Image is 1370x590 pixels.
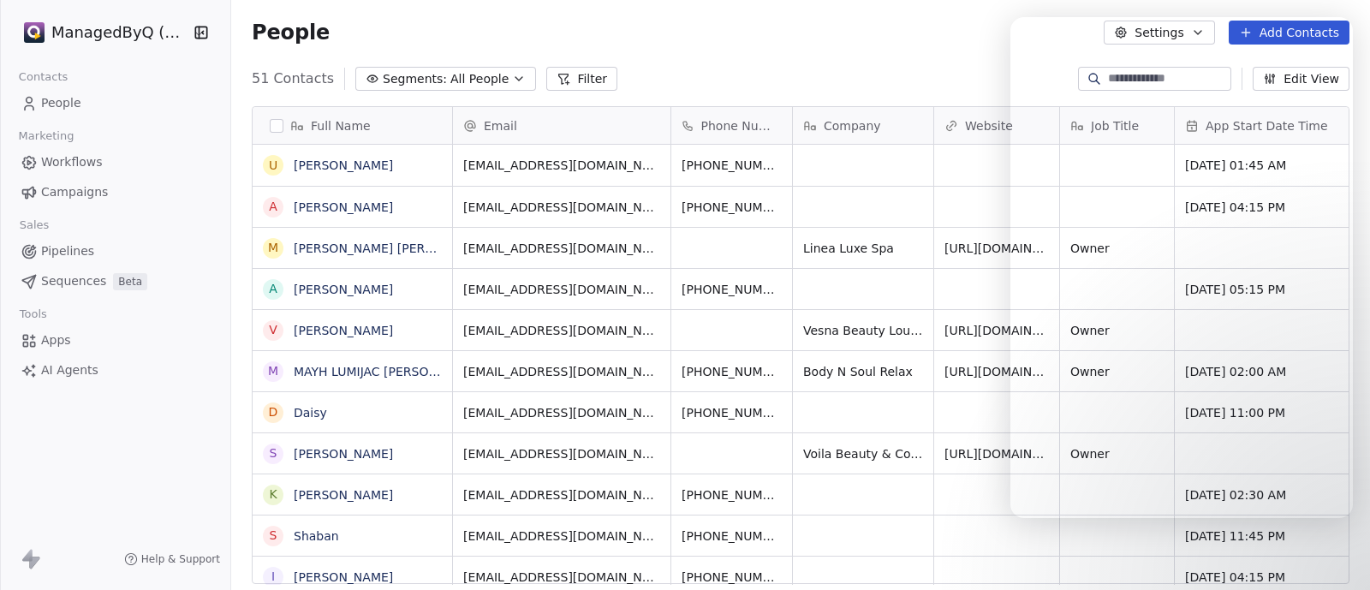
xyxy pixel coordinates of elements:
a: [PERSON_NAME] [294,158,393,172]
a: [PERSON_NAME] [294,570,393,584]
span: Campaigns [41,183,108,201]
span: [PHONE_NUMBER] [682,527,782,545]
div: Company [793,107,933,144]
span: Linea Luxe Spa [803,240,923,257]
a: Campaigns [14,178,217,206]
a: [PERSON_NAME] [294,283,393,296]
span: [EMAIL_ADDRESS][DOMAIN_NAME] [463,281,660,298]
span: Contacts [11,64,75,90]
div: Phone Number [671,107,792,144]
div: K [269,486,277,504]
span: Website [965,117,1013,134]
a: Apps [14,326,217,355]
div: I [271,568,275,586]
span: Phone Number [701,117,782,134]
a: Help & Support [124,552,220,566]
div: M [268,239,278,257]
a: Pipelines [14,237,217,265]
span: Marketing [11,123,81,149]
div: V [269,321,277,339]
span: [EMAIL_ADDRESS][DOMAIN_NAME] [463,569,660,586]
a: [PERSON_NAME] [294,447,393,461]
span: Body N Soul Relax [803,363,923,380]
span: Full Name [311,117,371,134]
span: ManagedByQ (FZE) [51,21,188,44]
span: People [41,94,81,112]
span: Pipelines [41,242,94,260]
a: [URL][DOMAIN_NAME] [944,365,1078,378]
span: [PHONE_NUMBER] [682,157,782,174]
span: [EMAIL_ADDRESS][DOMAIN_NAME] [463,240,660,257]
span: [PHONE_NUMBER] [682,404,782,421]
button: ManagedByQ (FZE) [21,18,182,47]
a: SequencesBeta [14,267,217,295]
a: [URL][DOMAIN_NAME] [944,447,1078,461]
span: [PHONE_NUMBER] [682,486,782,504]
span: [EMAIL_ADDRESS][DOMAIN_NAME] [463,486,660,504]
span: [PHONE_NUMBER] [682,569,782,586]
div: M [268,362,278,380]
span: Company [824,117,881,134]
span: Email [484,117,517,134]
a: Workflows [14,148,217,176]
div: A [269,280,277,298]
a: Daisy [294,406,327,420]
span: Sales [12,212,57,238]
span: Tools [12,301,54,327]
span: Voila Beauty & Co. [GEOGRAPHIC_DATA] [803,445,923,462]
span: [EMAIL_ADDRESS][DOMAIN_NAME] [463,157,660,174]
div: S [270,527,277,545]
span: [EMAIL_ADDRESS][DOMAIN_NAME] [463,527,660,545]
a: [URL][DOMAIN_NAME] [944,324,1078,337]
img: Stripe.png [24,22,45,43]
a: [URL][DOMAIN_NAME] [944,241,1078,255]
div: A [269,198,277,216]
span: [EMAIL_ADDRESS][DOMAIN_NAME] [463,322,660,339]
span: Segments: [383,70,447,88]
div: Website [934,107,1059,144]
span: [EMAIL_ADDRESS][DOMAIN_NAME] [463,363,660,380]
span: Beta [113,273,147,290]
button: Filter [546,67,617,91]
span: Workflows [41,153,103,171]
div: D [269,403,278,421]
a: [PERSON_NAME] [294,488,393,502]
div: Email [453,107,670,144]
span: Help & Support [141,552,220,566]
iframe: Intercom live chat [1010,17,1353,518]
span: All People [450,70,509,88]
span: AI Agents [41,361,98,379]
iframe: Intercom live chat [1312,532,1353,573]
span: [EMAIL_ADDRESS][DOMAIN_NAME] [463,445,660,462]
span: Vesna Beauty Lounge [803,322,923,339]
span: People [252,20,330,45]
div: S [270,444,277,462]
div: grid [253,145,453,585]
span: [PHONE_NUMBER] [682,363,782,380]
span: [PHONE_NUMBER] [682,199,782,216]
a: People [14,89,217,117]
a: [PERSON_NAME] [294,324,393,337]
span: Apps [41,331,71,349]
a: Shaban [294,529,339,543]
div: Full Name [253,107,452,144]
span: [EMAIL_ADDRESS][DOMAIN_NAME] [463,199,660,216]
a: MAYH LUMIJAC [PERSON_NAME] [294,365,483,378]
a: [PERSON_NAME] [PERSON_NAME] [294,241,497,255]
div: U [269,157,277,175]
a: AI Agents [14,356,217,384]
span: [EMAIL_ADDRESS][DOMAIN_NAME] [463,404,660,421]
span: Sequences [41,272,106,290]
a: [PERSON_NAME] [294,200,393,214]
span: 51 Contacts [252,69,334,89]
span: [PHONE_NUMBER] [682,281,782,298]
